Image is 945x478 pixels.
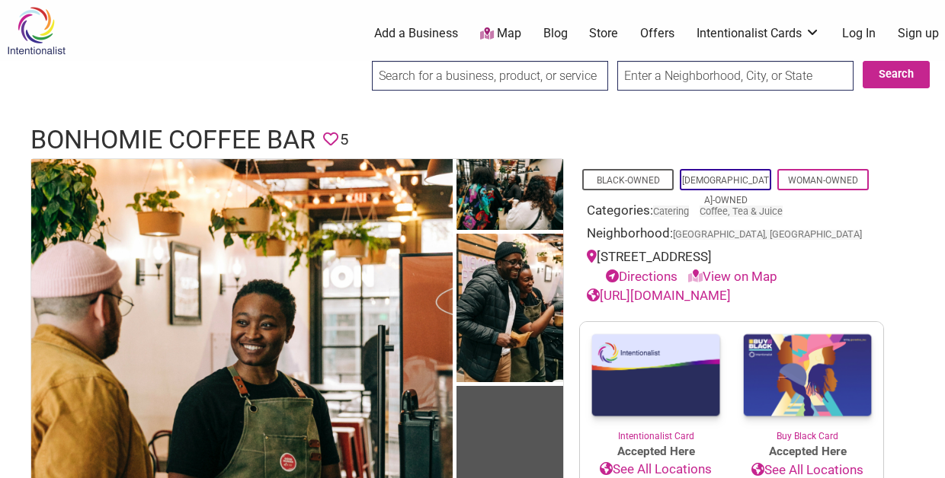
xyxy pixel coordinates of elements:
[788,175,858,186] a: Woman-Owned
[374,25,458,42] a: Add a Business
[863,61,930,88] button: Search
[673,230,862,240] span: [GEOGRAPHIC_DATA], [GEOGRAPHIC_DATA]
[653,206,689,217] a: Catering
[732,443,883,460] span: Accepted Here
[842,25,876,42] a: Log In
[480,25,521,43] a: Map
[580,322,732,429] img: Intentionalist Card
[340,128,348,151] span: 5
[732,322,883,430] img: Buy Black Card
[688,269,777,284] a: View on Map
[732,322,883,444] a: Buy Black Card
[682,175,769,206] a: [DEMOGRAPHIC_DATA]-Owned
[640,25,674,42] a: Offers
[700,206,783,217] a: Coffee, Tea & Juice
[580,443,732,460] span: Accepted Here
[587,288,731,303] a: [URL][DOMAIN_NAME]
[580,322,732,443] a: Intentionalist Card
[697,25,820,42] a: Intentionalist Cards
[597,175,660,186] a: Black-Owned
[587,224,876,247] div: Neighborhood:
[543,25,568,42] a: Blog
[587,201,876,225] div: Categories:
[587,247,876,286] div: [STREET_ADDRESS]
[30,122,316,158] h1: Bonhomie Coffee Bar
[606,269,678,284] a: Directions
[372,61,608,91] input: Search for a business, product, or service
[617,61,854,91] input: Enter a Neighborhood, City, or State
[589,25,618,42] a: Store
[898,25,939,42] a: Sign up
